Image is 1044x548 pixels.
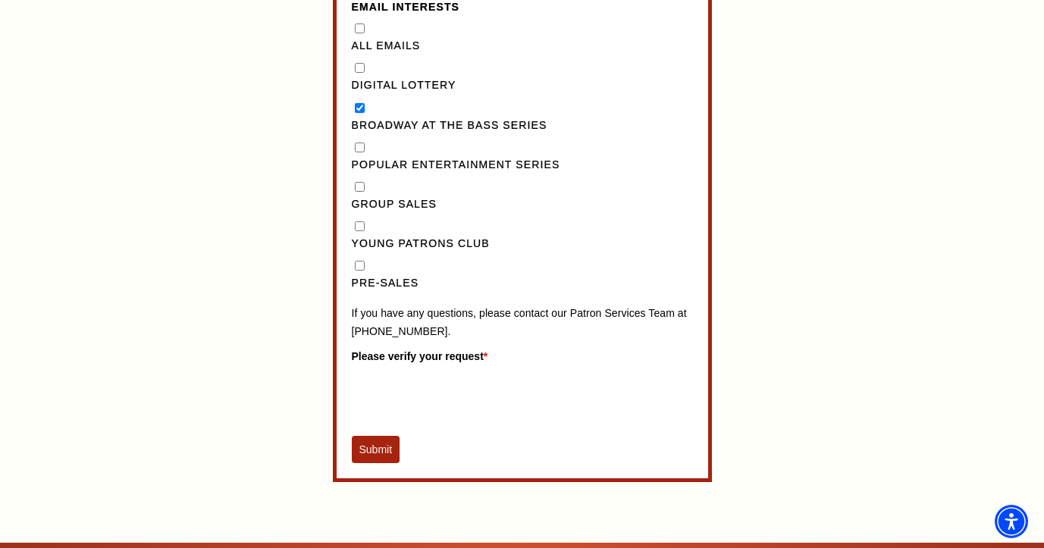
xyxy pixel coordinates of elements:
[352,348,693,365] label: Please verify your request
[352,305,693,340] p: If you have any questions, please contact our Patron Services Team at [PHONE_NUMBER].
[352,156,693,174] label: Popular Entertainment Series
[352,37,693,55] label: All Emails
[352,117,693,135] label: Broadway at the Bass Series
[352,436,400,463] button: Submit
[352,77,693,95] label: Digital Lottery
[995,505,1028,538] div: Accessibility Menu
[352,274,693,293] label: Pre-Sales
[352,196,693,214] label: Group Sales
[352,369,582,428] iframe: reCAPTCHA
[352,235,693,253] label: Young Patrons Club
